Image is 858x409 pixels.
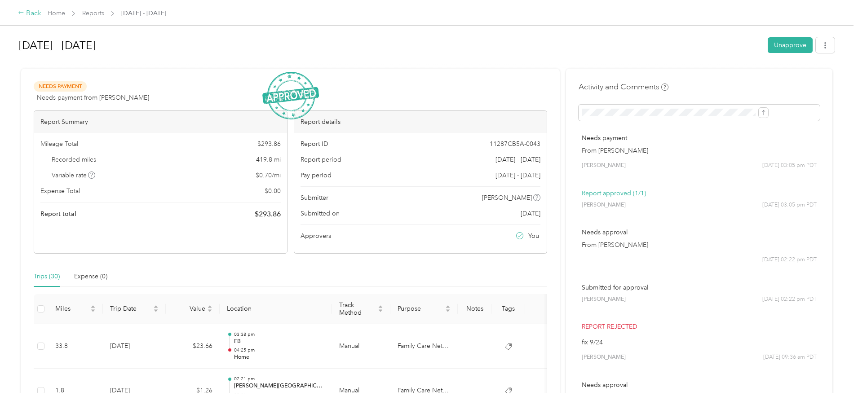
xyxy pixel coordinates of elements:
p: 04:25 pm [234,347,325,353]
span: [DATE] 02:22 pm PDT [762,256,817,264]
td: [DATE] [103,324,166,369]
span: Approvers [301,231,331,241]
div: Report Summary [34,111,287,133]
p: From [PERSON_NAME] [582,146,817,155]
span: Purpose [398,305,443,312]
span: [PERSON_NAME] [582,162,626,170]
span: $ 293.86 [255,209,281,220]
span: Value [173,305,205,312]
th: Tags [491,294,525,324]
span: caret-down [153,308,159,313]
a: Reports [82,9,104,17]
span: [DATE] 02:22 pm PDT [762,295,817,303]
td: Manual [332,324,390,369]
button: Unapprove [768,37,813,53]
span: Go to pay period [495,171,540,180]
span: [PERSON_NAME] [582,295,626,303]
span: Miles [55,305,88,312]
div: Expense (0) [74,272,107,281]
span: $ 293.86 [257,139,281,149]
a: Home [48,9,65,17]
td: Family Care Network [390,324,458,369]
span: Track Method [339,301,376,317]
span: [DATE] 09:36 am PDT [763,353,817,361]
span: Needs payment from [PERSON_NAME] [37,93,149,102]
th: Track Method [332,294,390,324]
span: [DATE] 03:05 pm PDT [762,201,817,209]
p: Report rejected [582,322,817,331]
td: 33.8 [48,324,103,369]
span: Variable rate [52,171,96,180]
h1: Sep 15 - 28, 2025 [19,35,761,56]
span: Submitter [301,193,328,202]
p: Needs approval [582,380,817,390]
p: From [PERSON_NAME] [582,393,817,402]
span: caret-down [445,308,451,313]
p: Needs approval [582,228,817,237]
span: caret-up [153,304,159,309]
div: Trips (30) [34,272,60,281]
span: Report ID [301,139,328,149]
p: 02:21 pm [234,376,325,382]
p: FB [234,338,325,346]
td: $23.66 [166,324,220,369]
p: Report approved (1/1) [582,189,817,198]
p: Submitted for approval [582,283,817,292]
span: caret-up [90,304,96,309]
span: [DATE] - [DATE] [121,9,166,18]
p: fix 9/24 [582,338,817,347]
span: caret-down [378,308,383,313]
div: Back [18,8,41,19]
span: caret-up [445,304,451,309]
span: [DATE] - [DATE] [495,155,540,164]
span: Mileage Total [40,139,78,149]
span: caret-up [207,304,212,309]
span: Trip Date [110,305,151,312]
p: Needs payment [582,133,817,143]
span: [DATE] 03:05 pm PDT [762,162,817,170]
span: Pay period [301,171,332,180]
th: Value [166,294,220,324]
span: $ 0.00 [265,186,281,196]
span: Needs Payment [34,81,87,92]
div: Report details [294,111,547,133]
span: Expense Total [40,186,80,196]
span: [PERSON_NAME] [582,353,626,361]
span: [PERSON_NAME] [582,201,626,209]
span: [DATE] [521,209,540,218]
h4: Activity and Comments [579,81,668,92]
th: Notes [458,294,491,324]
p: 02:31 pm [234,391,325,398]
span: Recorded miles [52,155,96,164]
th: Location [220,294,332,324]
span: [PERSON_NAME] [482,193,532,202]
iframe: Everlance-gr Chat Button Frame [808,359,858,409]
span: Report period [301,155,341,164]
th: Miles [48,294,103,324]
th: Trip Date [103,294,166,324]
p: From [PERSON_NAME] [582,240,817,250]
span: $ 0.70 / mi [256,171,281,180]
span: You [528,231,539,241]
span: caret-up [378,304,383,309]
p: Home [234,353,325,361]
th: Purpose [390,294,458,324]
span: Submitted on [301,209,340,218]
span: 419.8 mi [256,155,281,164]
span: Report total [40,209,76,219]
span: caret-down [207,308,212,313]
p: [PERSON_NAME][GEOGRAPHIC_DATA], [STREET_ADDRESS][PERSON_NAME] [234,382,325,390]
span: caret-down [90,308,96,313]
p: 03:38 pm [234,331,325,338]
span: 11287CB5A-0043 [490,139,540,149]
img: ApprovedStamp [262,72,319,120]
